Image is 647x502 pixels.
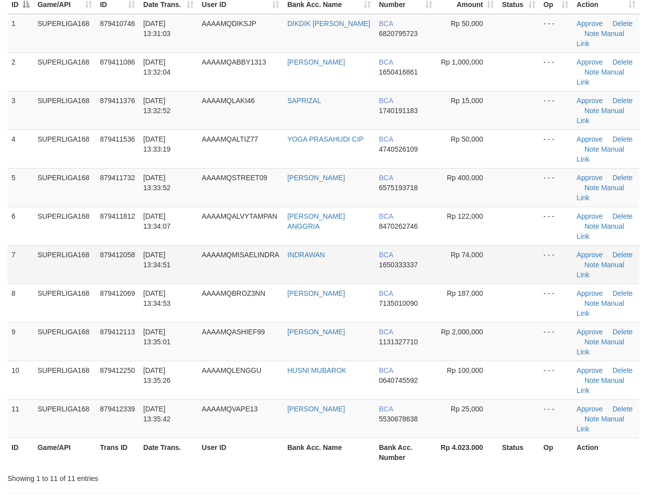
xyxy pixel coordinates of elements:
span: 879412069 [100,289,135,297]
span: BCA [379,20,393,28]
a: Delete [612,20,632,28]
span: Copy 1650416861 to clipboard [379,68,418,76]
span: AAAAMQALVYTAMPAN [202,212,277,220]
td: SUPERLIGA168 [34,207,96,245]
span: [DATE] 13:33:52 [143,174,171,192]
td: 6 [8,207,34,245]
span: Rp 15,000 [451,97,483,105]
a: Note [584,299,599,307]
a: Approve [577,174,603,182]
span: Rp 187,000 [447,289,483,297]
td: SUPERLIGA168 [34,91,96,130]
td: SUPERLIGA168 [34,361,96,399]
a: Note [584,68,599,76]
a: Manual Link [577,415,624,433]
td: SUPERLIGA168 [34,399,96,438]
td: SUPERLIGA168 [34,53,96,91]
span: 879411812 [100,212,135,220]
span: [DATE] 13:33:19 [143,135,171,153]
td: - - - [539,168,572,207]
a: Note [584,338,599,346]
span: AAAAMQSTREET09 [202,174,267,182]
span: 879410746 [100,20,135,28]
th: User ID [198,438,283,466]
td: 3 [8,91,34,130]
a: Delete [612,251,632,259]
a: Manual Link [577,299,624,317]
a: [PERSON_NAME] [287,405,345,413]
th: Bank Acc. Number [375,438,436,466]
span: Rp 50,000 [451,20,483,28]
a: Approve [577,135,603,143]
a: Delete [612,405,632,413]
th: Trans ID [96,438,140,466]
td: - - - [539,53,572,91]
td: - - - [539,322,572,361]
a: [PERSON_NAME] ANGGRIA [287,212,345,230]
a: Manual Link [577,30,624,48]
th: Action [573,438,639,466]
a: Note [584,107,599,115]
td: SUPERLIGA168 [34,14,96,53]
a: Approve [577,20,603,28]
span: 879411376 [100,97,135,105]
span: Rp 50,000 [451,135,483,143]
span: [DATE] 13:34:07 [143,212,171,230]
a: Manual Link [577,107,624,125]
span: 879411086 [100,58,135,66]
a: SAPRIZAL [287,97,321,105]
a: Note [584,261,599,269]
td: 9 [8,322,34,361]
a: HUSNI MUBAROK [287,366,346,374]
span: Copy 0640745592 to clipboard [379,376,418,384]
span: BCA [379,405,393,413]
span: [DATE] 13:34:53 [143,289,171,307]
span: BCA [379,328,393,336]
span: BCA [379,289,393,297]
span: Rp 74,000 [451,251,483,259]
span: [DATE] 13:35:42 [143,405,171,423]
th: Rp 4.023.000 [436,438,498,466]
span: AAAAMQLENGGU [202,366,261,374]
td: SUPERLIGA168 [34,245,96,284]
a: Delete [612,289,632,297]
span: Copy 1131327710 to clipboard [379,338,418,346]
span: Copy 7135010090 to clipboard [379,299,418,307]
td: 5 [8,168,34,207]
span: AAAAMQLAKI46 [202,97,255,105]
a: Manual Link [577,68,624,86]
span: AAAAMQALTIZ77 [202,135,258,143]
a: [PERSON_NAME] [287,174,345,182]
a: Note [584,376,599,384]
span: Rp 100,000 [447,366,483,374]
span: [DATE] 13:32:52 [143,97,171,115]
span: AAAAMQASHIEF99 [202,328,265,336]
span: BCA [379,174,393,182]
span: Rp 2,000,000 [441,328,483,336]
span: Copy 1650333337 to clipboard [379,261,418,269]
span: Rp 122,000 [447,212,483,220]
span: [DATE] 13:35:01 [143,328,171,346]
a: Delete [612,58,632,66]
span: 879412113 [100,328,135,336]
td: - - - [539,207,572,245]
span: Copy 4740526109 to clipboard [379,145,418,153]
span: Rp 1,000,000 [441,58,483,66]
span: Copy 6820795723 to clipboard [379,30,418,38]
td: - - - [539,399,572,438]
td: - - - [539,14,572,53]
a: Delete [612,174,632,182]
a: DIKDIK [PERSON_NAME] [287,20,370,28]
td: 8 [8,284,34,322]
td: SUPERLIGA168 [34,130,96,168]
td: 4 [8,130,34,168]
a: Manual Link [577,184,624,202]
a: Approve [577,328,603,336]
td: 2 [8,53,34,91]
th: Game/API [34,438,96,466]
a: Delete [612,135,632,143]
span: Copy 8470262746 to clipboard [379,222,418,230]
th: ID [8,438,34,466]
a: Manual Link [577,338,624,356]
span: Rp 25,000 [451,405,483,413]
